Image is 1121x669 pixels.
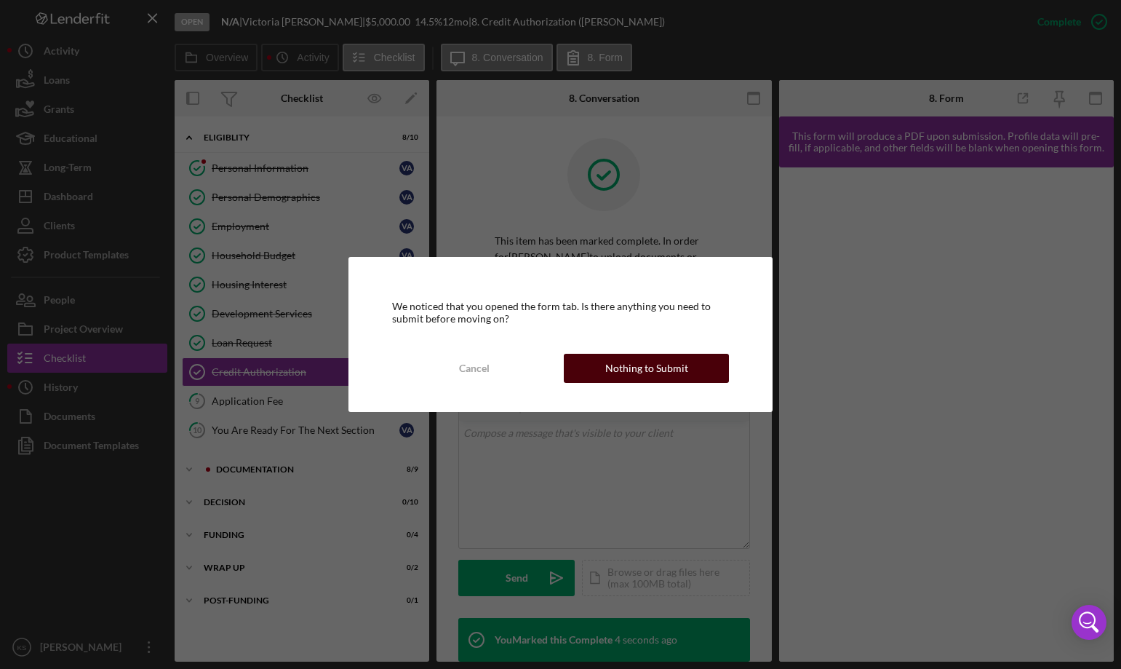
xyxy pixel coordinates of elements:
[392,301,728,324] div: We noticed that you opened the form tab. Is there anything you need to submit before moving on?
[1072,605,1106,640] div: Open Intercom Messenger
[605,354,688,383] div: Nothing to Submit
[564,354,728,383] button: Nothing to Submit
[459,354,490,383] div: Cancel
[392,354,556,383] button: Cancel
